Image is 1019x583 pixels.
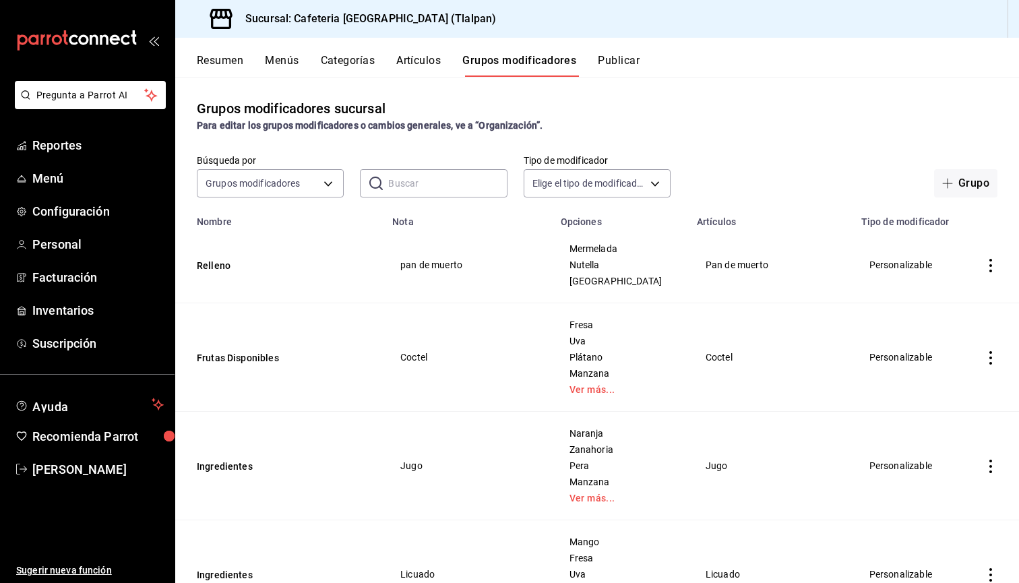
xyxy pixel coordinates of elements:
span: Configuración [32,202,164,220]
span: Facturación [32,268,164,286]
th: Artículos [689,208,853,227]
span: Jugo [706,461,836,470]
td: Jugo [384,412,552,520]
td: Personalizable [853,227,962,303]
a: Ver más... [569,493,672,503]
th: Nota [384,208,552,227]
th: Opciones [553,208,689,227]
button: Ingredientes [197,460,359,473]
button: Frutas Disponibles [197,351,359,365]
td: Personalizable [853,303,962,412]
button: Categorías [321,54,375,77]
div: navigation tabs [197,54,1019,77]
span: Mermelada [569,244,672,253]
span: Uva [569,336,672,346]
label: Búsqueda por [197,156,344,165]
button: actions [984,460,997,473]
button: Ingredientes [197,568,359,582]
a: Pregunta a Parrot AI [9,98,166,112]
span: Naranja [569,429,672,438]
span: Nutella [569,260,672,270]
th: Nombre [175,208,384,227]
span: Pan de muerto [706,260,836,270]
a: Ver más... [569,385,672,394]
button: actions [984,568,997,582]
button: Grupo [934,169,997,197]
button: Artículos [396,54,441,77]
span: Personal [32,235,164,253]
button: Resumen [197,54,243,77]
td: Personalizable [853,412,962,520]
span: Sugerir nueva función [16,563,164,578]
div: Grupos modificadores sucursal [197,98,385,119]
span: Coctel [706,352,836,362]
button: actions [984,351,997,365]
span: Manzana [569,369,672,378]
button: Grupos modificadores [462,54,576,77]
span: Elige el tipo de modificador [532,177,646,190]
strong: Para editar los grupos modificadores o cambios generales, ve a “Organización”. [197,120,543,131]
span: Mango [569,537,672,547]
th: Tipo de modificador [853,208,962,227]
span: Pera [569,461,672,470]
label: Tipo de modificador [524,156,671,165]
span: Grupos modificadores [206,177,301,190]
button: actions [984,259,997,272]
button: Pregunta a Parrot AI [15,81,166,109]
h3: Sucursal: Cafeteria [GEOGRAPHIC_DATA] (Tlalpan) [235,11,496,27]
span: Inventarios [32,301,164,319]
span: Pregunta a Parrot AI [36,88,145,102]
span: Fresa [569,320,672,330]
button: open_drawer_menu [148,35,159,46]
input: Buscar [388,170,507,197]
span: Ayuda [32,396,146,412]
span: Suscripción [32,334,164,352]
span: Recomienda Parrot [32,427,164,446]
span: Fresa [569,553,672,563]
span: Reportes [32,136,164,154]
button: Publicar [598,54,640,77]
span: Zanahoria [569,445,672,454]
span: Menú [32,169,164,187]
span: [PERSON_NAME] [32,460,164,479]
button: Relleno [197,259,359,272]
td: pan de muerto [384,227,552,303]
td: Coctel [384,303,552,412]
button: Menús [265,54,299,77]
span: [GEOGRAPHIC_DATA] [569,276,672,286]
span: Licuado [706,570,836,579]
span: Manzana [569,477,672,487]
span: Uva [569,570,672,579]
span: Plátano [569,352,672,362]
